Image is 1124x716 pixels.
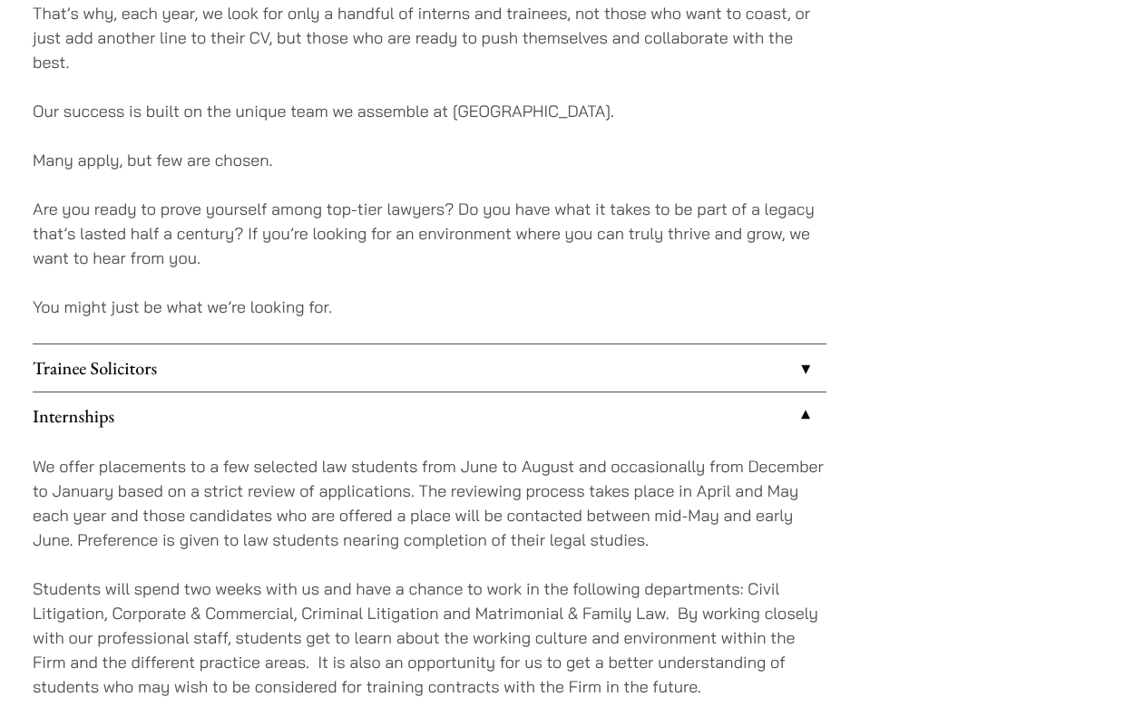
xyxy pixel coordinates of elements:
[33,99,826,123] p: Our success is built on the unique team we assemble at [GEOGRAPHIC_DATA].
[33,454,826,552] p: We offer placements to a few selected law students from June to August and occasionally from Dece...
[33,295,826,319] p: You might just be what we’re looking for.
[33,576,826,699] p: Students will spend two weeks with us and have a chance to work in the following departments: Civ...
[33,197,826,270] p: Are you ready to prove yourself among top-tier lawyers? Do you have what it takes to be part of a...
[33,344,826,392] a: Trainee Solicitors
[33,392,826,440] a: Internships
[33,1,826,74] p: That’s why, each year, we look for only a handful of interns and trainees, not those who want to ...
[33,148,826,172] p: Many apply, but few are chosen.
